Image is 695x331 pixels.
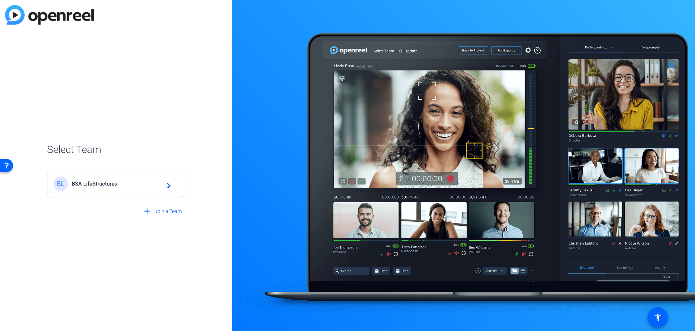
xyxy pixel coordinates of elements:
img: blue-gradient.svg [5,5,94,25]
mat-icon: add [143,207,152,216]
button: Join a Team [140,205,185,218]
span: Select Team [47,142,185,157]
mat-icon: navigate_next [162,179,171,188]
mat-icon: accessibility [653,313,662,322]
div: BL [54,177,68,191]
span: BSA LifeStructures [72,181,162,187]
span: Join a Team [155,208,182,215]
